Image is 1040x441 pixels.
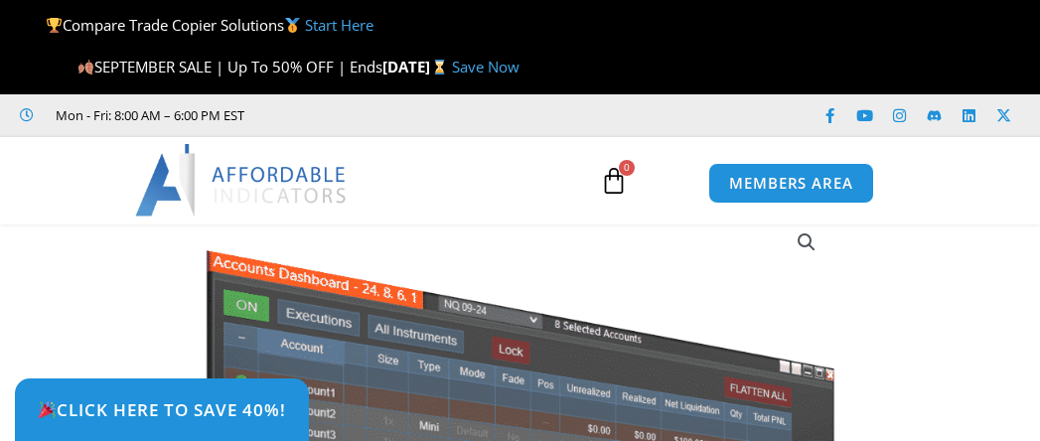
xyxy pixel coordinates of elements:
[39,401,56,418] img: 🎉
[452,57,520,76] a: Save Now
[15,378,309,441] a: 🎉Click Here to save 40%!
[432,60,447,74] img: ⌛
[789,224,824,260] a: View full-screen image gallery
[38,401,286,418] span: Click Here to save 40%!
[305,15,373,35] a: Start Here
[78,60,93,74] img: 🍂
[708,163,874,204] a: MEMBERS AREA
[619,160,635,176] span: 0
[729,176,853,191] span: MEMBERS AREA
[382,57,451,76] strong: [DATE]
[570,152,658,210] a: 0
[51,103,244,127] span: Mon - Fri: 8:00 AM – 6:00 PM EST
[285,18,300,33] img: 🥇
[46,15,373,35] span: Compare Trade Copier Solutions
[135,144,349,216] img: LogoAI | Affordable Indicators – NinjaTrader
[47,18,62,33] img: 🏆
[254,105,552,125] iframe: Customer reviews powered by Trustpilot
[77,57,382,76] span: SEPTEMBER SALE | Up To 50% OFF | Ends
